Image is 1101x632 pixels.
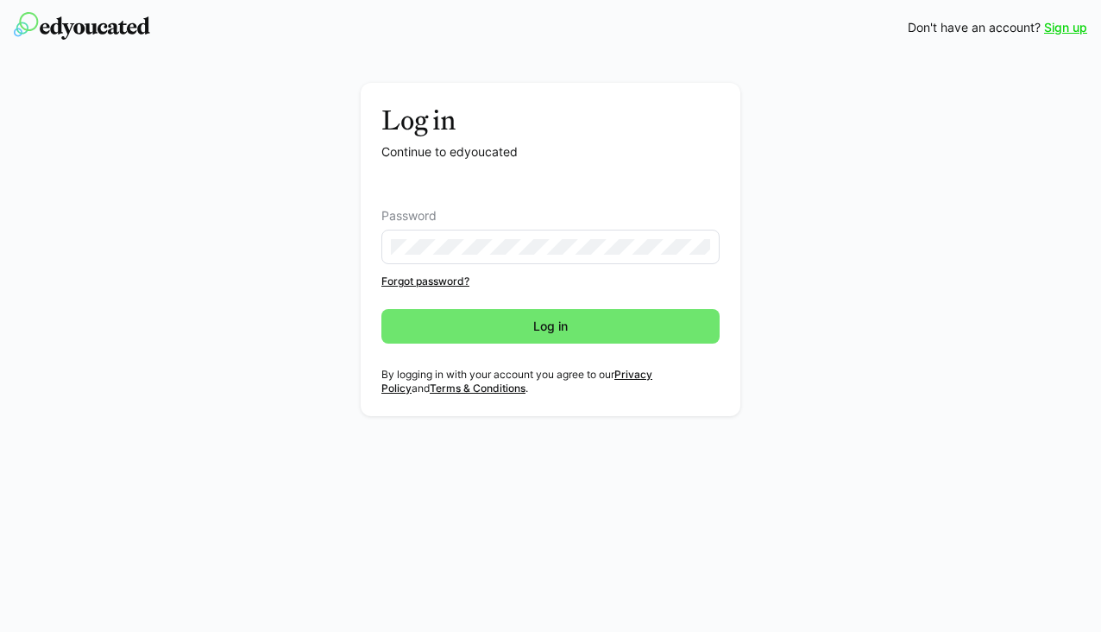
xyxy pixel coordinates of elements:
[381,309,720,344] button: Log in
[381,143,720,161] p: Continue to edyoucated
[381,209,437,223] span: Password
[381,104,720,136] h3: Log in
[1044,19,1087,36] a: Sign up
[531,318,570,335] span: Log in
[14,12,150,40] img: edyoucated
[908,19,1041,36] span: Don't have an account?
[381,368,720,395] p: By logging in with your account you agree to our and .
[381,368,652,395] a: Privacy Policy
[430,382,525,395] a: Terms & Conditions
[381,275,720,288] a: Forgot password?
